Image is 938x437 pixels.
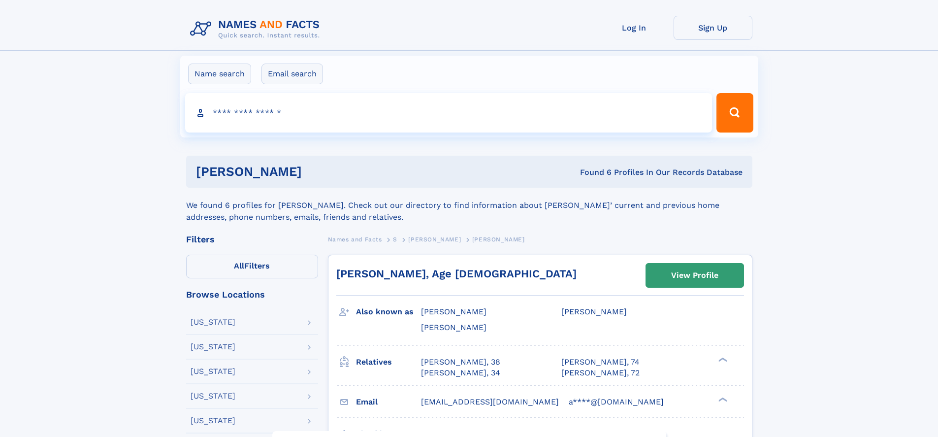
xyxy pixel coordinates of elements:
a: [PERSON_NAME], Age [DEMOGRAPHIC_DATA] [336,268,577,280]
a: [PERSON_NAME], 38 [421,357,500,368]
span: S [393,236,397,243]
a: S [393,233,397,245]
h3: Email [356,394,421,410]
a: Sign Up [674,16,752,40]
div: [US_STATE] [191,318,235,326]
a: [PERSON_NAME], 72 [561,368,640,378]
button: Search Button [716,93,753,133]
div: Found 6 Profiles In Our Records Database [441,167,743,178]
div: Filters [186,235,318,244]
span: [PERSON_NAME] [472,236,525,243]
div: View Profile [671,264,718,287]
div: [US_STATE] [191,392,235,400]
label: Filters [186,255,318,278]
div: ❯ [716,396,728,403]
div: We found 6 profiles for [PERSON_NAME]. Check out our directory to find information about [PERSON_... [186,188,752,223]
span: [PERSON_NAME] [408,236,461,243]
div: Browse Locations [186,290,318,299]
a: [PERSON_NAME], 74 [561,357,640,368]
a: Log In [595,16,674,40]
div: [US_STATE] [191,417,235,425]
h3: Relatives [356,354,421,370]
input: search input [185,93,712,133]
span: [PERSON_NAME] [421,307,486,316]
span: [EMAIL_ADDRESS][DOMAIN_NAME] [421,397,559,406]
img: Logo Names and Facts [186,16,328,42]
h3: Also known as [356,303,421,320]
a: [PERSON_NAME] [408,233,461,245]
div: ❯ [716,356,728,363]
a: [PERSON_NAME], 34 [421,368,500,378]
label: Name search [188,64,251,84]
a: Names and Facts [328,233,382,245]
div: [US_STATE] [191,368,235,375]
label: Email search [261,64,323,84]
span: [PERSON_NAME] [421,323,486,332]
span: All [234,261,244,270]
div: [US_STATE] [191,343,235,351]
span: [PERSON_NAME] [561,307,627,316]
a: View Profile [646,264,744,287]
h1: [PERSON_NAME] [196,166,441,178]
